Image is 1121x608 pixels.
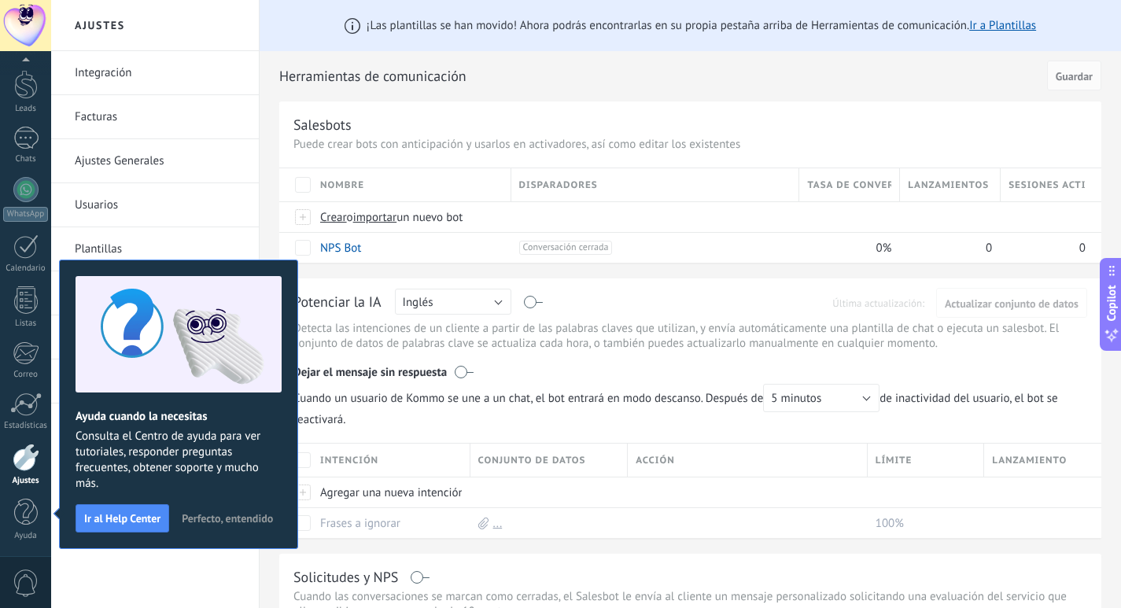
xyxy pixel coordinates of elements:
[876,241,892,256] span: 0%
[1047,61,1101,90] button: Guardar
[51,227,259,271] li: Plantillas
[3,370,49,380] div: Correo
[75,139,243,183] a: Ajustes Generales
[908,178,992,193] span: Lanzamientos totales
[3,154,49,164] div: Chats
[320,516,400,531] a: Frases a ignorar
[992,453,1067,468] span: Lanzamiento
[969,18,1036,33] a: Ir a Plantillas
[293,116,352,134] div: Salesbots
[876,453,913,468] span: Límite
[51,183,259,227] li: Usuarios
[75,183,243,227] a: Usuarios
[51,51,259,95] li: Integración
[900,233,993,263] div: 0
[75,227,243,271] a: Plantillas
[807,178,891,193] span: Tasa de conversión
[367,18,1036,33] span: ¡Las plantillas se han movido! Ahora podrás encontrarlas en su propia pestaña arriba de Herramien...
[293,354,1087,384] div: Dejar el mensaje sin respuesta
[76,429,282,492] span: Consulta el Centro de ayuda para ver tutoriales, responder preguntas frecuentes, obtener soporte ...
[75,95,243,139] a: Facturas
[84,513,160,524] span: Ir al Help Center
[396,210,463,225] span: un nuevo bot
[3,104,49,114] div: Leads
[175,507,280,530] button: Perfecto, entendido
[76,504,169,532] button: Ir al Help Center
[3,531,49,541] div: Ayuda
[876,516,904,531] span: 100%
[771,391,821,406] span: 5 minutos
[3,319,49,329] div: Listas
[478,453,586,468] span: Conjunto de datos
[519,178,598,193] span: Disparadores
[320,210,347,225] span: Crear
[3,421,49,431] div: Estadísticas
[986,241,992,256] span: 0
[3,263,49,274] div: Calendario
[868,508,977,538] div: 100%
[1104,285,1119,321] span: Copilot
[75,51,243,95] a: Integración
[763,384,879,412] button: 5 minutos
[51,95,259,139] li: Facturas
[293,293,382,313] div: Potenciar la IA
[3,476,49,486] div: Ajustes
[182,513,273,524] span: Perfecto, entendido
[320,241,361,256] a: NPS Bot
[320,178,364,193] span: Nombre
[403,295,433,310] span: Inglés
[1009,178,1086,193] span: Sesiones activas
[76,409,282,424] h2: Ayuda cuando la necesitas
[347,210,353,225] span: o
[3,207,48,222] div: WhatsApp
[312,477,463,507] div: Agregar una nueva intención
[293,321,1087,351] p: Detecta las intenciones de un cliente a partir de las palabras claves que utilizan, y envía autom...
[279,61,1042,92] h2: Herramientas de comunicación
[1079,241,1086,256] span: 0
[799,233,892,263] div: 0%
[1056,71,1093,82] span: Guardar
[293,384,879,412] span: Cuando un usuario de Kommo se une a un chat, el bot entrará en modo descanso. Después de
[293,568,398,586] div: Solicitudes y NPS
[293,137,1087,152] p: Puede crear bots con anticipación y usarlos en activadores, así como editar los existentes
[395,289,511,315] button: Inglés
[51,139,259,183] li: Ajustes Generales
[353,210,397,225] span: importar
[320,453,378,468] span: Intención
[493,516,503,531] a: ...
[1001,233,1086,263] div: 0
[519,241,613,255] span: Conversación cerrada
[636,453,675,468] span: Acción
[293,384,1087,427] span: de inactividad del usuario, el bot se reactivará.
